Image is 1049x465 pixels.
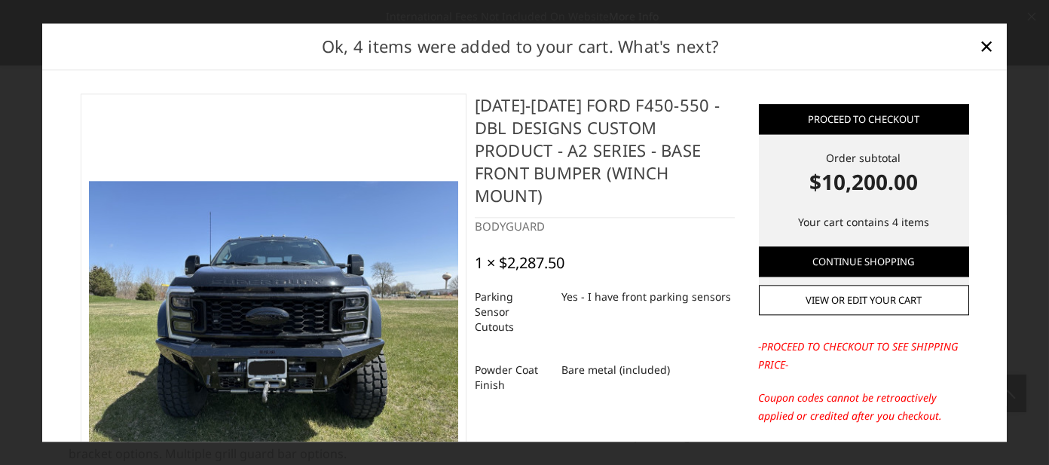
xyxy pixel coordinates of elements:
dd: Yes - I have front parking sensors [561,283,731,311]
dd: Bare metal (included) [561,356,670,384]
p: Coupon codes cannot be retroactively applied or credited after you checkout. [759,389,969,425]
span: × [980,30,994,63]
div: BODYGUARD [475,218,735,235]
h4: [DATE]-[DATE] Ford F450-550 - DBL Designs Custom Product - A2 Series - Base Front Bumper (winch m... [475,93,735,218]
dt: Powder Coat Finish [475,356,550,399]
a: Close [975,35,999,59]
p: Your cart contains 4 items [759,213,969,231]
div: Order subtotal [759,150,969,197]
a: Proceed to checkout [759,104,969,134]
dt: Parking Sensor Cutouts [475,283,550,341]
h2: Ok, 4 items were added to your cart. What's next? [66,34,975,59]
div: 1 × $2,287.50 [475,254,564,272]
img: 2023-2025 Ford F450-550 - DBL Designs Custom Product - A2 Series - Base Front Bumper (winch mount) [89,182,458,458]
a: Continue Shopping [759,246,969,277]
a: View or edit your cart [759,285,969,315]
p: -PROCEED TO CHECKOUT TO SEE SHIPPING PRICE- [759,338,969,374]
iframe: Chat Widget [974,393,1049,465]
strong: $10,200.00 [759,166,969,197]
